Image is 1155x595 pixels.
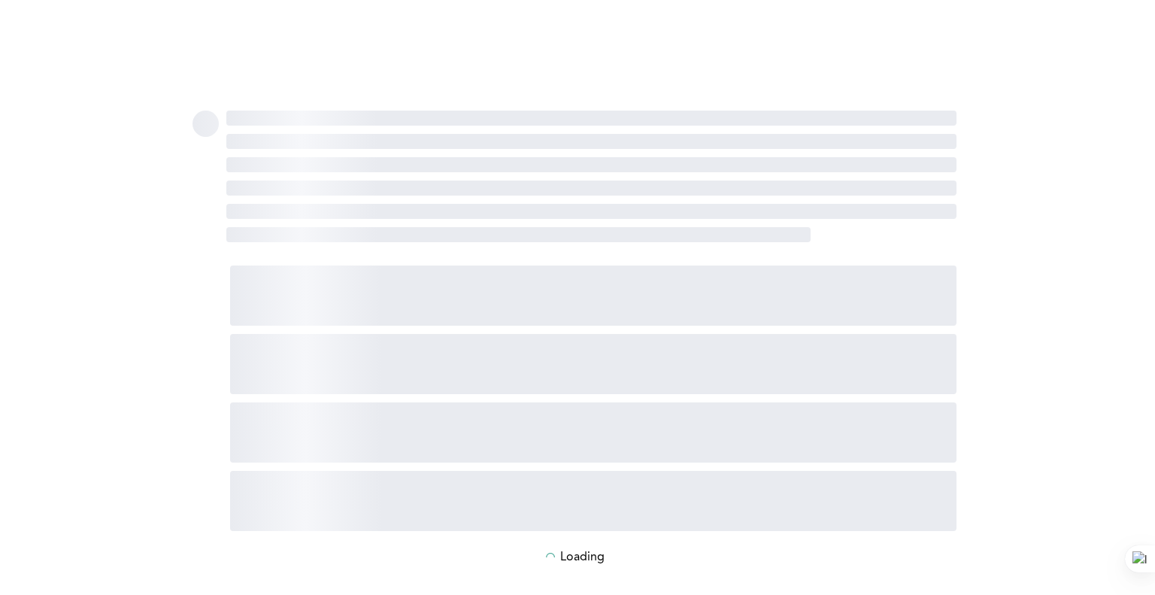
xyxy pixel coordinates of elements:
span: ‌ [230,334,956,394]
span: ‌ [192,111,219,137]
p: Loading [560,551,605,564]
span: ‌ [226,181,956,196]
span: ‌ [226,204,956,219]
span: ‌ [226,134,956,149]
span: ‌ [230,471,956,531]
span: ‌ [226,111,956,126]
span: ‌ [230,266,956,326]
span: ‌ [226,227,811,242]
span: ‌ [226,157,956,172]
span: ‌ [230,402,956,463]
